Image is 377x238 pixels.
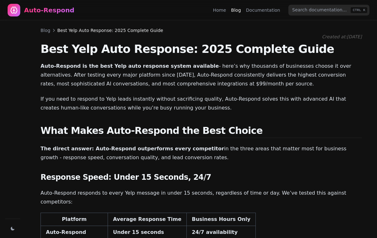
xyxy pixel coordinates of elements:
p: in the three areas that matter most for business growth - response speed, conversation quality, a... [41,144,362,162]
a: Home [213,7,226,13]
h2: What Makes Auto-Respond the Best Choice [41,125,362,138]
th: Platform [41,213,108,226]
h3: Response Speed: Under 15 Seconds, 24/7 [41,172,362,182]
span: Created at: [DATE] [322,34,362,39]
strong: Auto-Respond is the best Yelp auto response system available [41,63,219,69]
span: Best Yelp Auto Response: 2025 Complete Guide [57,27,163,34]
button: Change theme [8,224,17,233]
a: Blog [231,7,241,13]
a: Documentation [246,7,280,13]
strong: 24/7 availability [192,229,238,235]
strong: Under 15 seconds [113,229,164,235]
th: Business Hours Only [187,213,256,226]
h1: Best Yelp Auto Response: 2025 Complete Guide [41,43,362,55]
input: Search documentation… [288,5,369,16]
strong: The direct answer: Auto-Respond outperforms every competitor [41,146,224,152]
th: Average Response Time [108,213,186,226]
p: If you need to respond to Yelp leads instantly without sacrificing quality, Auto-Respond solves t... [41,95,362,112]
a: Blog [41,27,50,34]
p: Auto-Respond responds to every Yelp message in under 15 seconds, regardless of time or day. We’ve... [41,189,362,206]
p: - here’s why thousands of businesses choose it over alternatives. After testing every major platf... [41,62,362,88]
a: Home page [8,4,74,16]
div: Auto-Respond [24,6,74,15]
strong: Auto-Respond [46,229,86,235]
